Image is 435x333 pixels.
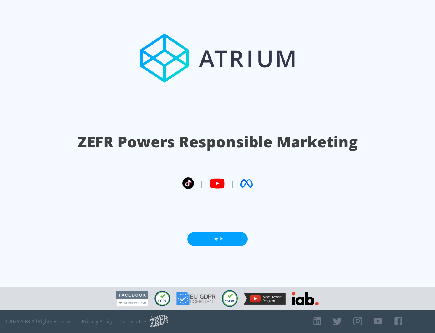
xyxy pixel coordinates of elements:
img: COPPA Compliant [222,290,238,307]
h1: ZEFR Powers Responsible Marketing [78,131,358,152]
a: Privacy Policy [82,318,113,325]
img: GDPR Compliant [176,292,216,305]
a: Log In [187,232,248,246]
a: Terms of Use [120,318,150,325]
span: | [200,179,204,188]
img: IAB [292,292,319,305]
img: YouTube Measurement Program [244,293,286,305]
img: CCPA Compliant [154,291,170,306]
img: Facebook Marketing Partner [116,291,148,306]
span: | [231,179,234,188]
span: © 2025 ZEFR All Rights Reserved [5,318,75,325]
